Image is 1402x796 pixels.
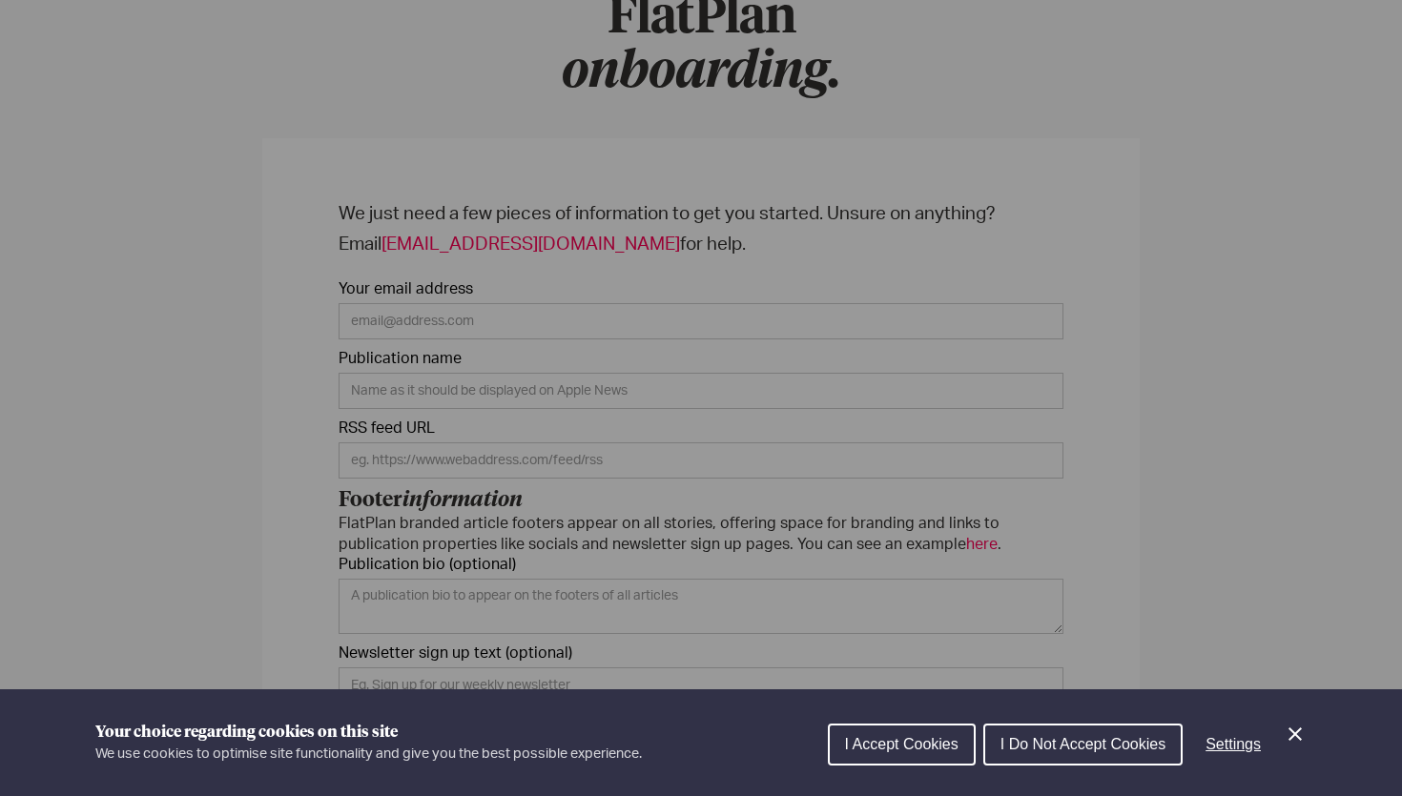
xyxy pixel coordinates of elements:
button: I Do Not Accept Cookies [983,724,1183,765]
span: I Accept Cookies [845,736,959,752]
button: I Accept Cookies [828,724,976,765]
button: Close Cookie Control [1284,723,1307,745]
span: Settings [1206,736,1261,752]
h1: Your choice regarding cookies on this site [95,721,642,744]
p: We use cookies to optimise site functionality and give you the best possible experience. [95,744,642,765]
button: Settings [1190,725,1276,764]
span: I Do Not Accept Cookies [1000,736,1165,752]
